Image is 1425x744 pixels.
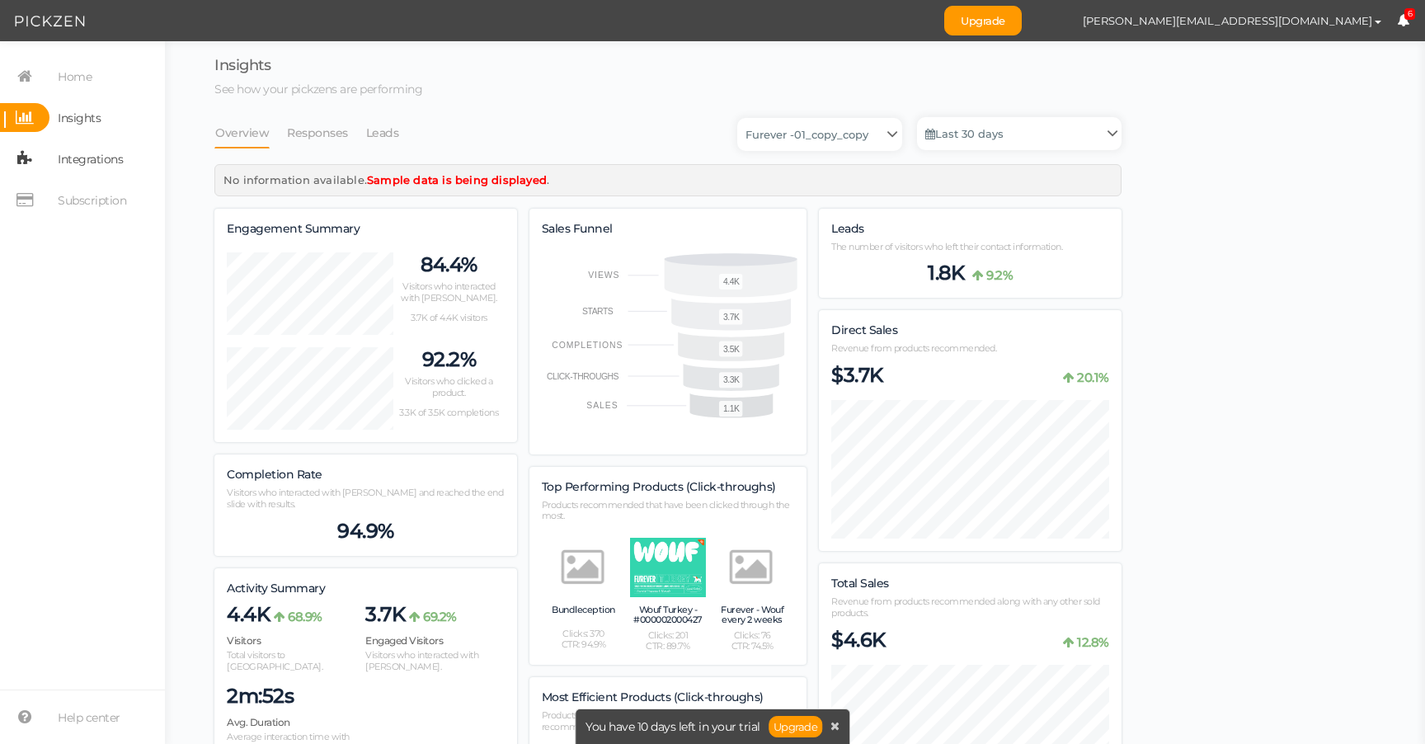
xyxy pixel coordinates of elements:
span: 1.8K [928,261,964,285]
b: 9.2% [986,267,1013,283]
text: CLICK-THROUGHS [547,373,619,382]
a: Overview [214,117,270,148]
text: 3.3K [723,376,740,385]
a: Responses [286,117,349,148]
span: Most Efficient Products (Click-throughs) [542,690,764,704]
span: Revenue from products recommended along with any other sold products. [831,596,1100,619]
text: 1.1K [723,405,740,414]
text: SALES [586,401,618,410]
a: Upgrade [769,716,823,737]
b: 20.1% [1077,370,1109,385]
text: COMPLETIONS [552,341,623,350]
img: Pickzen logo [15,12,85,31]
span: Visitors who interacted with [PERSON_NAME] and reached the end slide with results. [227,487,503,510]
button: [PERSON_NAME][EMAIL_ADDRESS][DOMAIN_NAME] [1067,7,1397,35]
span: 4.4K [227,602,270,627]
a: Leads [365,117,400,148]
span: Insights [214,56,270,74]
span: Direct Sales [831,323,897,337]
li: Overview [214,117,286,148]
h4: Avg. Duration [227,717,365,728]
img: 0f89b77e1f8de0a8c70df4683e3cf21a [1038,7,1067,35]
span: Total Sales [831,576,889,591]
span: Total visitors to [GEOGRAPHIC_DATA]. [227,649,322,672]
span: Home [58,64,92,90]
span: Products recommended that have been clicked through the most. [542,499,790,522]
p: 84.4% [393,252,505,277]
span: Clicks: 201 CTR: 89.7% [646,630,689,653]
span: Products recommended that have the best click-through to recommendation ratio. [542,709,786,732]
h4: Wouf Turkey - #000002000427 [630,605,706,624]
a: Last 30 days [917,117,1122,150]
p: 3.3K of 3.5K completions [393,407,505,419]
text: 3.5K [723,345,740,354]
span: Top Performing Products (Click-throughs) [542,479,776,494]
span: $4.6K [831,628,886,652]
span: Engagement Summary [227,221,360,236]
span: Clicks: 76 CTR: 74.5% [731,630,774,653]
li: Responses [286,117,365,148]
h4: Furever - Wouf every 2 weeks [714,605,790,624]
span: 2m:52s [227,684,294,709]
span: 94.9% [337,519,394,544]
text: VIEWS [588,271,619,280]
span: You have 10 days left in your trial [586,721,760,732]
span: Visitors who interacted with [PERSON_NAME]. [401,280,497,304]
span: The number of visitors who left their contact information. [831,241,1062,252]
b: 69.2% [423,609,457,624]
b: Sample data is being displayed [367,173,547,186]
p: 92.2% [393,347,505,372]
text: 3.7K [723,313,740,322]
span: Help center [58,704,120,731]
span: Visitors who clicked a product. [405,375,492,398]
span: Visitors who interacted with [PERSON_NAME]. [365,649,478,672]
span: Visitors [227,634,261,647]
span: Clicks: 370 CTR: 94.9% [562,629,606,652]
p: 3.7K of 4.4K visitors [393,313,505,324]
a: Upgrade [944,6,1022,35]
span: Activity Summary [227,581,325,596]
span: Insights [58,105,101,131]
span: Sales Funnel [542,221,613,236]
span: No information available. [223,173,367,186]
span: . [547,173,549,186]
li: Leads [365,117,416,148]
b: 12.8% [1077,634,1109,650]
span: See how your pickzens are performing [214,82,422,97]
span: 6 [1404,8,1416,21]
span: Revenue from products recommended. [831,342,996,354]
span: [PERSON_NAME][EMAIL_ADDRESS][DOMAIN_NAME] [1083,14,1372,27]
span: Engaged Visitors [365,634,443,647]
text: 4.4K [723,277,740,286]
text: STARTS [582,307,614,316]
b: 68.9% [288,609,322,624]
label: Leads [831,222,864,237]
span: Integrations [58,146,123,172]
span: $3.7K [831,363,883,388]
span: Completion Rate [227,467,322,482]
span: Subscription [58,187,126,214]
h4: Bundleception [552,605,615,623]
span: 3.7K [365,602,405,627]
